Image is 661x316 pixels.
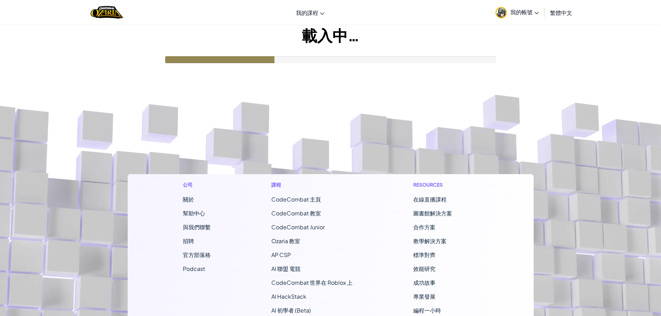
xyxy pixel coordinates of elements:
a: CodeCombat 世界在 Roblox 上 [271,279,353,286]
span: 繁體中文 [550,9,572,16]
a: 標準對齊 [413,251,435,258]
a: CodeCombat 教室 [271,210,321,217]
a: 關於 [183,196,194,203]
span: 與我們聯繫 [183,223,211,231]
a: 教學解決方案 [413,237,447,245]
a: AI 初學者 (Beta) [271,307,311,314]
a: 繁體中文 [546,3,576,22]
a: 在線直播課程 [413,196,447,203]
a: 招聘 [183,237,194,245]
img: Home [91,5,123,19]
span: 我的帳號 [510,8,539,16]
span: CodeCombat 主頁 [271,196,321,203]
img: avatar [495,7,507,18]
a: 專業發展 [413,293,435,300]
a: AP CSP [271,251,291,258]
a: 合作方案 [413,223,435,231]
span: 我的課程 [296,9,318,16]
a: Ozaria 教室 [271,237,300,245]
a: AI HackStack [271,293,306,300]
h1: Resources [413,181,478,188]
a: 幫助中心 [183,210,205,217]
h1: 課程 [271,181,353,188]
a: 我的帳號 [492,1,542,23]
h1: 公司 [183,181,211,188]
a: Ozaria by CodeCombat logo [91,5,123,19]
a: 編程一小時 [413,307,441,314]
a: CodeCombat Junior [271,223,325,231]
a: 我的課程 [293,3,328,22]
a: 效能研究 [413,265,435,272]
a: 成功故事 [413,279,435,286]
a: 圖書館解決方案 [413,210,452,217]
a: 官方部落格 [183,251,211,258]
a: AI 聯盟 電競 [271,265,300,272]
a: Podcast [183,265,205,272]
